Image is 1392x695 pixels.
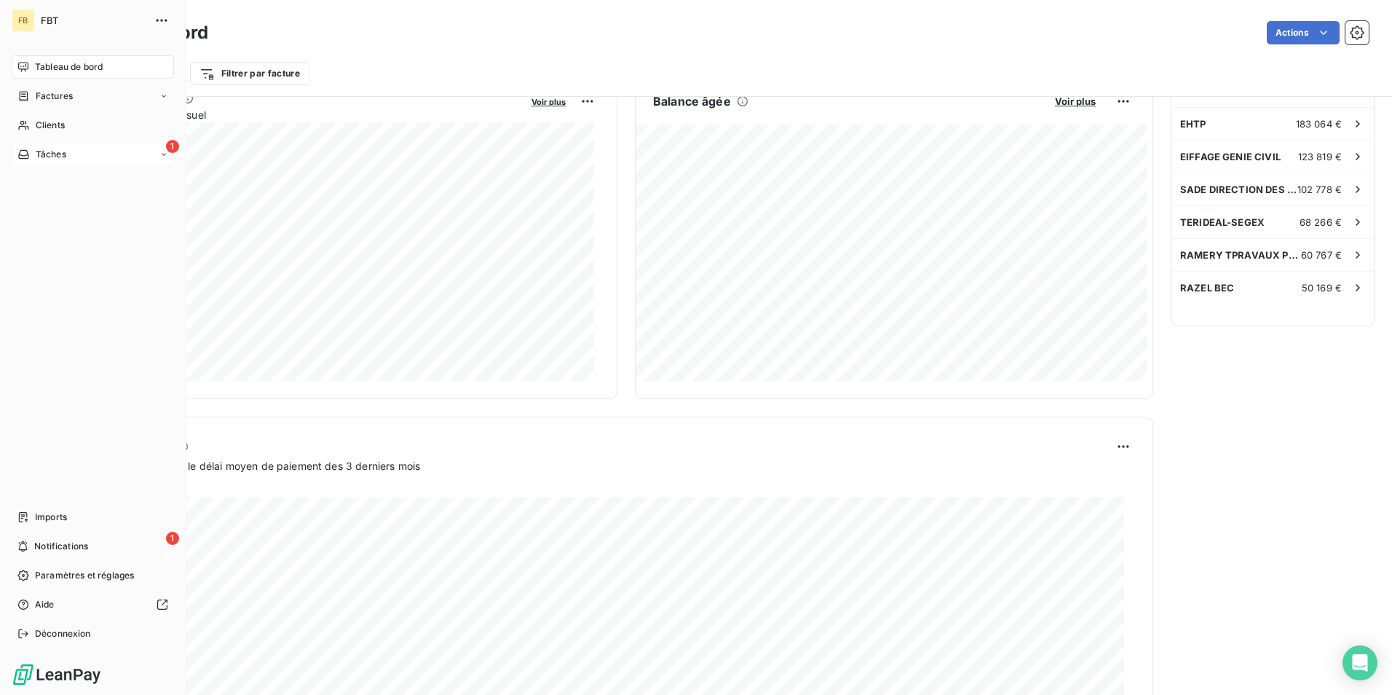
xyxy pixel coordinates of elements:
span: Clients [36,119,65,132]
img: Logo LeanPay [12,663,102,686]
span: 183 064 € [1296,118,1342,130]
span: Imports [35,511,67,524]
span: RAZEL BEC [1180,282,1234,294]
h6: Balance âgée [653,93,731,110]
span: 123 819 € [1298,151,1342,162]
span: EIFFAGE GENIE CIVIL [1180,151,1281,162]
span: FBT [41,15,146,26]
span: 60 767 € [1301,249,1342,261]
span: 68 266 € [1300,216,1342,228]
a: Imports [12,506,174,529]
span: Aide [35,598,55,611]
span: Prévisionnel basé sur le délai moyen de paiement des 3 derniers mois [82,458,420,474]
span: Déconnexion [35,627,91,640]
div: Open Intercom Messenger [1342,645,1377,680]
a: Factures [12,85,174,108]
span: Paramètres et réglages [35,569,134,582]
span: 1 [166,140,179,153]
span: 1 [166,532,179,545]
div: FB [12,9,35,32]
button: Filtrer par facture [190,62,309,85]
span: EHTP [1180,118,1206,130]
span: SADE DIRECTION DES HAUTS DE FRANCE [1180,184,1297,195]
span: RAMERY TPRAVAUX PUBLICS [1180,249,1301,261]
span: Tableau de bord [35,60,103,74]
a: 1Tâches [12,143,174,166]
a: Aide [12,593,174,616]
span: Voir plus [531,97,566,107]
button: Actions [1267,21,1340,44]
span: Notifications [34,540,88,553]
a: Tableau de bord [12,55,174,79]
span: Tâches [36,148,66,161]
span: 102 778 € [1297,184,1342,195]
button: Voir plus [1051,95,1100,108]
a: Paramètres et réglages [12,564,174,587]
span: Voir plus [1055,95,1096,107]
span: Chiffre d'affaires mensuel [82,107,521,122]
button: Voir plus [527,95,570,108]
span: 50 169 € [1302,282,1342,294]
span: TERIDEAL-SEGEX [1180,216,1265,228]
span: Factures [36,90,73,103]
a: Clients [12,114,174,137]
